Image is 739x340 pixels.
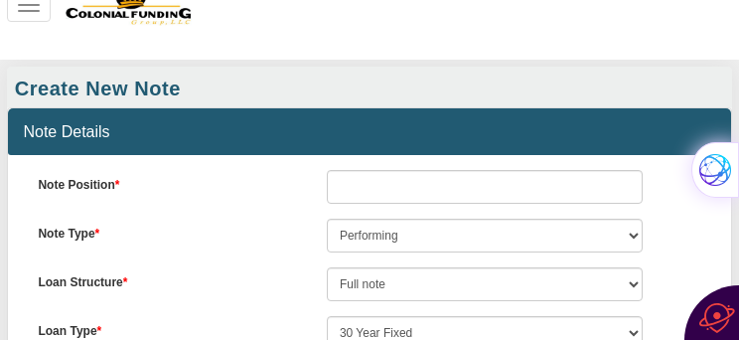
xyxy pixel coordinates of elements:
h4: Note Details [23,123,715,141]
div: Create New Note [15,75,181,103]
label: Note Type [23,219,311,243]
label: Note Position [23,170,311,194]
label: Loan Type [23,316,311,340]
label: Loan Structure [23,267,311,291]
